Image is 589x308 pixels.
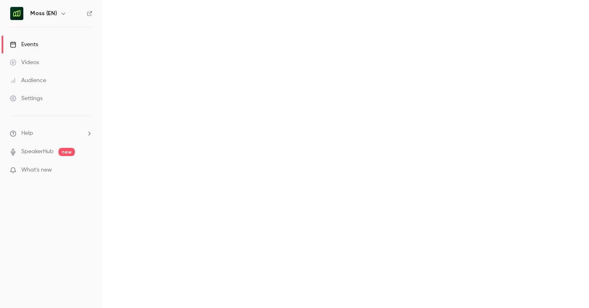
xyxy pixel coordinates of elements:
[58,148,75,156] span: new
[21,147,54,156] a: SpeakerHub
[10,76,46,85] div: Audience
[21,166,52,174] span: What's new
[10,40,38,49] div: Events
[21,129,33,138] span: Help
[30,9,57,18] h6: Moss (EN)
[10,129,92,138] li: help-dropdown-opener
[10,7,23,20] img: Moss (EN)
[10,58,39,67] div: Videos
[10,94,43,103] div: Settings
